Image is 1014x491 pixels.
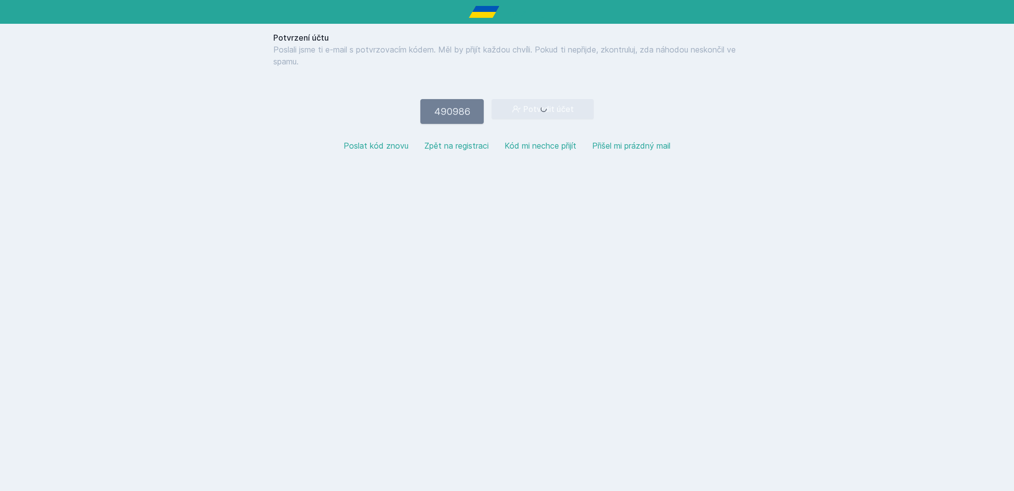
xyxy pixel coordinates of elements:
[420,99,484,124] input: 123456
[492,99,594,119] button: Potvrdit účet
[273,32,741,44] h1: Potvrzení účtu
[505,140,576,152] button: Kód mi nechce přijít
[424,140,489,152] button: Zpět na registraci
[592,140,670,152] button: Přišel mi prázdný mail
[344,140,408,152] button: Poslat kód znovu
[273,44,741,67] p: Poslali jsme ti e-mail s potvrzovacím kódem. Měl by přijít každou chvíli. Pokud ti nepřijde, zkon...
